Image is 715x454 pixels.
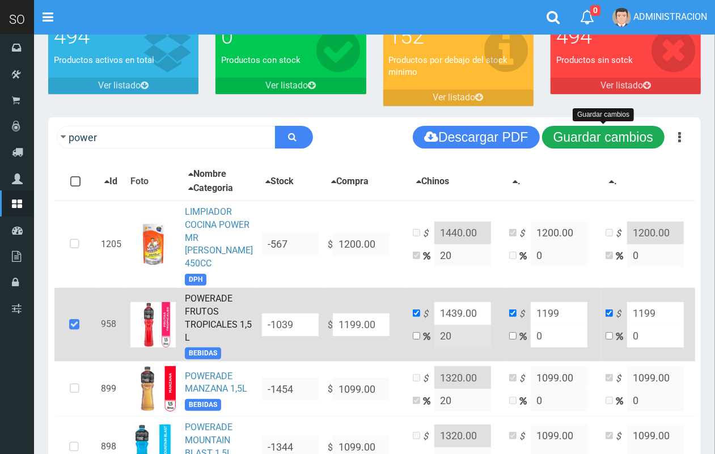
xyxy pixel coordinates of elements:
button: . [509,175,524,189]
span: ADMINISTRACION [633,11,707,22]
i: $ [423,227,434,240]
font: Productos con stock [221,55,301,65]
i: $ [616,227,627,240]
button: Chinos [413,175,452,189]
td: $ [323,201,408,288]
font: 152 [389,24,425,49]
font: 494 [556,24,592,49]
i: $ [616,308,627,321]
th: Foto [126,163,180,201]
div: Guardar cambios [573,108,634,121]
button: Compra [328,175,372,189]
font: Ver listado [600,80,643,91]
a: Ver listado [551,78,701,94]
button: Categoria [185,181,236,196]
a: LIMPIADOR COCINA POWER MR [PERSON_NAME] 450CC [185,206,253,269]
td: 1205 [96,201,126,288]
img: ... [130,302,176,347]
img: User Image [612,8,631,27]
font: 0 [221,24,233,49]
i: $ [423,372,434,385]
a: POWERADE FRUTOS TROPICALES 1,5 L [185,293,252,343]
i: $ [616,430,627,443]
i: $ [519,372,531,385]
font: Ver listado [265,80,308,91]
i: $ [519,227,531,240]
td: 899 [96,362,126,417]
button: Descargar PDF [413,126,539,148]
button: Stock [262,175,297,189]
font: Ver listado [98,80,141,91]
i: $ [519,308,531,321]
img: ... [141,222,165,267]
font: Productos por debajo del stock minimo [389,55,508,77]
font: Productos activos en total [54,55,154,65]
a: POWERADE MANZANA 1,5L [185,371,247,394]
i: $ [423,308,434,321]
span: BEBIDAS [185,347,221,359]
button: Id [101,175,121,189]
span: 0 [590,5,600,16]
i: $ [616,372,627,385]
input: Ingrese su busqueda [57,126,276,148]
font: Ver listado [433,92,476,103]
a: Ver listado [48,78,198,94]
td: 958 [96,288,126,362]
td: $ [323,288,408,362]
button: Guardar cambios [542,126,665,148]
span: DPH [185,274,206,286]
td: $ [323,362,408,417]
i: $ [423,430,434,443]
button: Nombre [185,167,230,181]
button: . [606,175,620,189]
i: $ [519,430,531,443]
font: Productos sin sotck [556,55,633,65]
a: Ver listado [215,78,366,94]
font: 494 [54,24,90,49]
a: Ver listado [383,90,534,106]
img: ... [130,366,176,411]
